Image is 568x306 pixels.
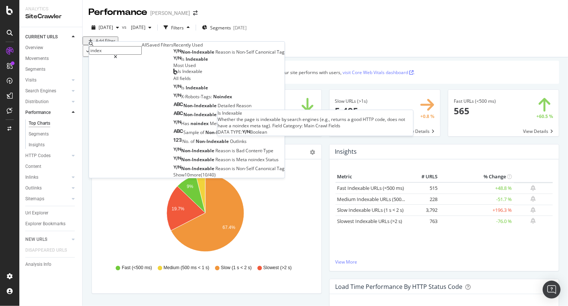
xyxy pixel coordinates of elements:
[173,172,201,178] span: Show 10 more
[29,119,77,127] a: Top Charts
[343,69,415,76] a: visit Core Web Vitals dashboard .
[218,117,413,129] div: Whether the page is indexable by search engines (e.g., returns a good HTTP code, does not have a ...
[183,129,200,136] span: Sample
[29,141,77,149] a: Insights
[25,220,77,228] a: Explorer Bookmarks
[193,10,198,16] div: arrow-right-arrow-left
[218,129,242,136] span: DATA TYPE:
[29,130,49,138] div: Segments
[201,172,216,178] span: ( 10 / 40 )
[336,259,553,265] a: View More
[543,281,561,299] div: Open Intercom Messenger
[236,102,251,109] span: Reason
[310,150,315,155] div: gear
[25,87,56,95] div: Search Engines
[25,246,67,254] div: DISAPPEARED URLS
[25,33,58,41] div: CURRENT URLS
[410,216,439,227] td: 763
[178,68,202,74] span: Is Indexable
[181,165,215,172] span: Non-Indexable
[218,102,236,109] span: Detailed
[173,42,285,48] div: Recently Used
[215,49,232,55] span: Reason
[173,62,285,68] div: Most Used
[221,265,252,271] span: Slow (1 s < 2 s)
[182,138,190,144] span: No.
[410,182,439,194] td: 515
[410,205,439,216] td: 3,792
[222,225,235,230] text: 67.4%
[199,22,250,34] button: Segments[DATE]
[25,236,47,243] div: NEW URLS
[25,66,77,73] a: Segments
[439,205,514,216] td: +196.3 %
[210,25,231,31] span: Segments
[337,218,402,224] a: Slowest Indexable URLs (>2 s)
[439,171,514,182] th: % Change
[128,22,154,34] button: [DATE]
[164,265,209,271] span: Medium (500 ms < 1 s)
[25,236,70,243] a: NEW URLS
[147,42,173,48] div: Saved Filters
[25,55,77,63] a: Movements
[25,246,74,254] a: DISAPPEARED URLS
[25,76,70,84] a: Visits
[337,185,404,191] a: Fast Indexable URLs (<500 ms)
[215,165,232,172] span: Reason
[25,209,48,217] div: Url Explorer
[96,38,115,44] div: Add Filter
[181,120,190,127] span: Has
[232,156,236,163] span: is
[25,152,51,160] div: HTTP Codes
[25,109,70,117] a: Performance
[255,165,277,172] span: Canonical
[25,220,65,228] div: Explorer Bookmarks
[218,110,413,117] div: Is Indexable
[248,156,266,163] span: noindex
[25,12,76,21] div: SiteCrawler
[25,261,51,268] div: Analysis Info
[200,129,205,136] span: of
[25,98,70,106] a: Distribution
[531,207,536,213] div: bell-plus
[232,49,236,55] span: is
[336,171,410,182] th: Metric
[531,185,536,191] div: bell-plus
[439,182,514,194] td: +48.8 %
[25,66,45,73] div: Segments
[25,184,42,192] div: Outlinks
[277,49,285,55] span: Tag
[266,156,279,163] span: Status
[337,207,404,213] a: Slow Indexable URLs (1 s < 2 s)
[25,195,44,203] div: Sitemaps
[25,44,43,52] div: Overview
[410,194,439,205] td: 228
[83,36,118,45] button: Add Filter
[173,75,285,82] div: All fields
[89,46,142,55] input: Search by field name
[186,56,208,62] span: Indexable
[183,102,218,109] span: Non-Indexable
[128,24,145,31] span: 2025 Oct. 13th
[232,165,236,172] span: is
[181,49,215,55] span: Non-Indexable
[205,129,240,136] span: Non-Indexable
[236,165,255,172] span: Non-Self
[236,147,246,153] span: Bad
[25,163,77,170] a: Content
[183,111,218,118] span: Non-Indexable
[25,163,41,170] div: Content
[150,9,190,17] div: [PERSON_NAME]
[25,195,70,203] a: Sitemaps
[230,138,247,144] span: Outlinks
[25,261,77,268] a: Analysis Info
[25,173,70,181] a: Inlinks
[335,147,357,157] h4: Insights
[246,147,273,153] span: Content-Type
[236,156,248,163] span: Meta
[181,93,213,100] span: X-Robots-Tags:
[210,120,222,127] span: Meta
[25,87,70,95] a: Search Engines
[25,98,49,106] div: Distribution
[232,147,236,153] span: is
